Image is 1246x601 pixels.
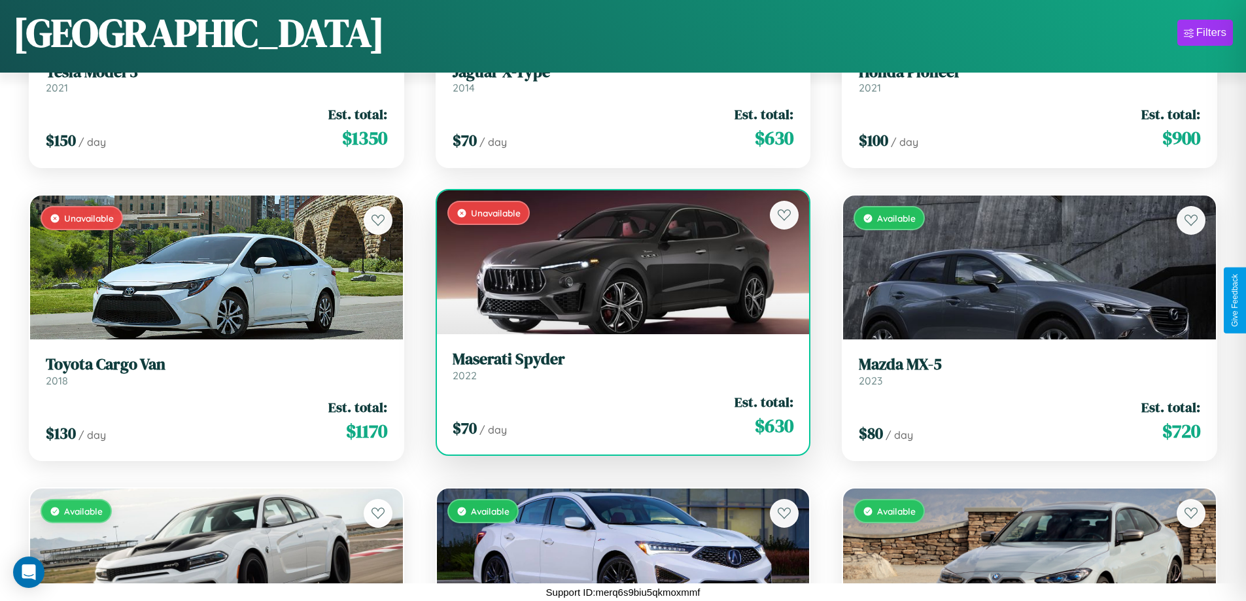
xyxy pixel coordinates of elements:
span: $ 720 [1162,418,1200,444]
span: $ 1170 [346,418,387,444]
span: 2022 [453,369,477,382]
p: Support ID: merq6s9biu5qkmoxmmf [546,583,701,601]
span: $ 630 [755,413,793,439]
span: Est. total: [328,105,387,124]
a: Honda Pioneer2021 [859,63,1200,95]
span: $ 100 [859,129,888,151]
span: $ 150 [46,129,76,151]
h3: Toyota Cargo Van [46,355,387,374]
h1: [GEOGRAPHIC_DATA] [13,6,385,60]
span: / day [479,135,507,148]
span: Est. total: [1141,105,1200,124]
span: Unavailable [471,207,521,218]
span: Est. total: [1141,398,1200,417]
span: / day [479,423,507,436]
span: $ 70 [453,417,477,439]
span: 2021 [859,81,881,94]
span: Available [471,506,510,517]
span: $ 80 [859,422,883,444]
span: / day [886,428,913,441]
a: Mazda MX-52023 [859,355,1200,387]
a: Jaguar X-Type2014 [453,63,794,95]
span: Est. total: [328,398,387,417]
a: Toyota Cargo Van2018 [46,355,387,387]
span: $ 900 [1162,125,1200,151]
span: / day [78,428,106,441]
span: $ 1350 [342,125,387,151]
h3: Mazda MX-5 [859,355,1200,374]
span: $ 130 [46,422,76,444]
div: Open Intercom Messenger [13,557,44,588]
span: Est. total: [735,392,793,411]
a: Maserati Spyder2022 [453,350,794,382]
span: Available [64,506,103,517]
span: Unavailable [64,213,114,224]
span: 2021 [46,81,68,94]
span: 2014 [453,81,475,94]
span: / day [78,135,106,148]
div: Filters [1196,26,1226,39]
a: Tesla Model 32021 [46,63,387,95]
span: 2023 [859,374,882,387]
span: Est. total: [735,105,793,124]
div: Give Feedback [1230,274,1239,327]
h3: Maserati Spyder [453,350,794,369]
span: $ 70 [453,129,477,151]
span: 2018 [46,374,68,387]
span: $ 630 [755,125,793,151]
span: / day [891,135,918,148]
span: Available [877,213,916,224]
span: Available [877,506,916,517]
button: Filters [1177,20,1233,46]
